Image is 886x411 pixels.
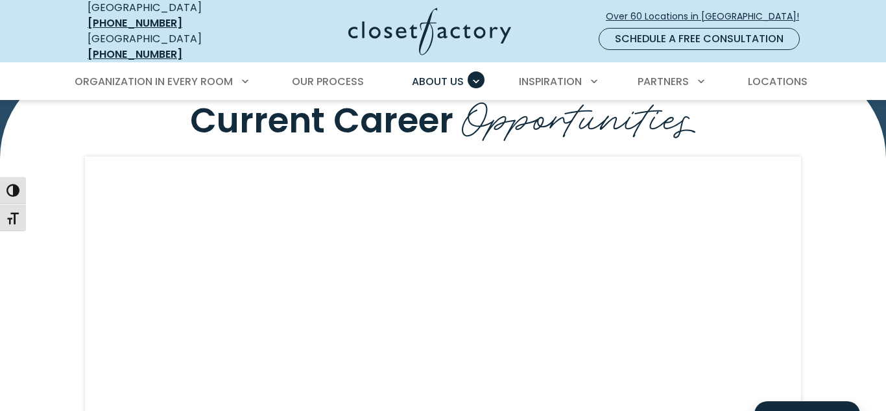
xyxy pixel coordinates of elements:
[88,16,182,31] a: [PHONE_NUMBER]
[88,47,182,62] a: [PHONE_NUMBER]
[348,8,511,55] img: Closet Factory Logo
[748,74,808,89] span: Locations
[606,10,809,23] span: Over 60 Locations in [GEOGRAPHIC_DATA]!
[292,74,364,89] span: Our Process
[412,74,464,89] span: About Us
[75,74,233,89] span: Organization in Every Room
[605,5,810,28] a: Over 60 Locations in [GEOGRAPHIC_DATA]!
[88,31,246,62] div: [GEOGRAPHIC_DATA]
[462,82,696,146] span: Opportunities
[519,74,582,89] span: Inspiration
[190,96,453,145] span: Current Career
[599,28,800,50] a: Schedule a Free Consultation
[638,74,689,89] span: Partners
[66,64,820,100] nav: Primary Menu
